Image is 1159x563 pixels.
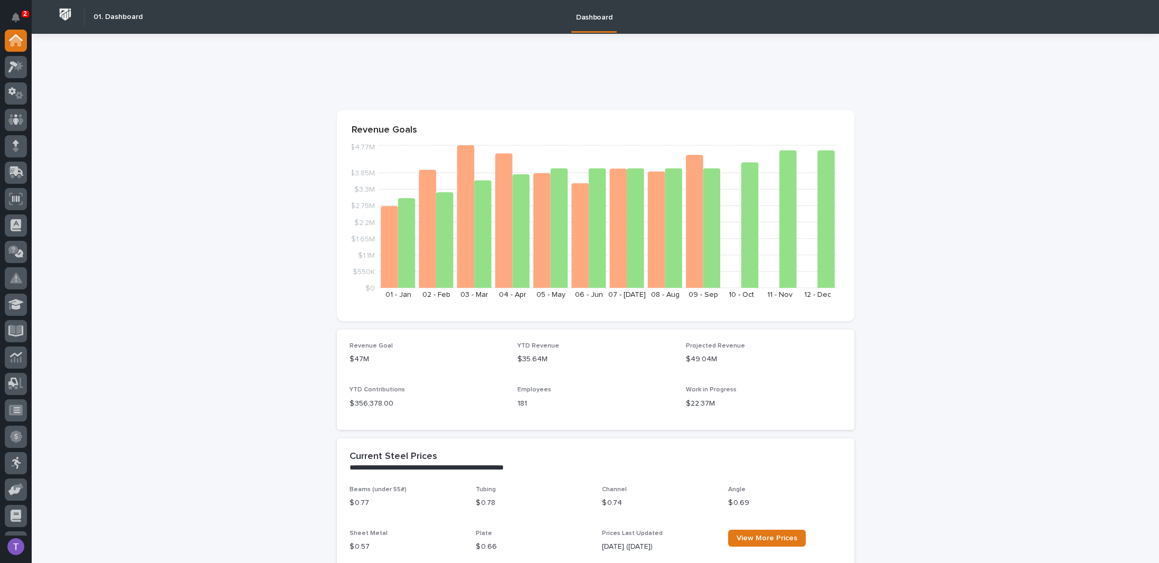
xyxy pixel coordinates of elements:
p: $ 0.77 [350,498,463,509]
h2: 01. Dashboard [93,13,143,22]
span: Prices Last Updated [602,530,663,537]
p: $ 356,378.00 [350,398,505,409]
p: Revenue Goals [352,125,840,136]
text: 08 - Aug [651,291,679,298]
p: $ 0.78 [476,498,589,509]
span: Revenue Goal [350,343,393,349]
tspan: $2.75M [351,202,375,210]
tspan: $3.85M [350,170,375,177]
text: 07 - [DATE] [608,291,646,298]
text: 01 - Jan [385,291,411,298]
p: $ 0.57 [350,541,463,552]
div: Notifications2 [13,13,27,30]
tspan: $1.65M [351,235,375,242]
span: Tubing [476,486,496,493]
p: $ 0.69 [728,498,842,509]
text: 11 - Nov [767,291,792,298]
tspan: $3.3M [354,186,375,193]
p: 181 [517,398,673,409]
tspan: $2.2M [354,219,375,226]
p: $ 0.66 [476,541,589,552]
p: 2 [23,10,27,17]
span: Angle [728,486,746,493]
text: 05 - May [536,291,565,298]
button: Notifications [5,6,27,29]
text: 10 - Oct [729,291,754,298]
tspan: $4.77M [350,144,375,151]
a: View More Prices [728,530,806,547]
tspan: $0 [365,285,375,292]
span: Work in Progress [686,387,737,393]
h2: Current Steel Prices [350,451,437,463]
text: 04 - Apr [499,291,526,298]
span: Employees [517,387,551,393]
span: View More Prices [737,534,797,542]
span: Plate [476,530,492,537]
span: Beams (under 55#) [350,486,407,493]
text: 02 - Feb [422,291,450,298]
img: Workspace Logo [55,5,75,24]
tspan: $550K [353,268,375,275]
p: [DATE] ([DATE]) [602,541,715,552]
text: 06 - Jun [574,291,602,298]
p: $47M [350,354,505,365]
text: 09 - Sep [689,291,718,298]
span: Projected Revenue [686,343,745,349]
span: Sheet Metal [350,530,388,537]
p: $ 0.74 [602,498,715,509]
p: $49.04M [686,354,842,365]
p: $35.64M [517,354,673,365]
span: YTD Contributions [350,387,405,393]
span: Channel [602,486,627,493]
tspan: $1.1M [358,251,375,259]
span: YTD Revenue [517,343,559,349]
button: users-avatar [5,536,27,558]
p: $22.37M [686,398,842,409]
text: 03 - Mar [460,291,488,298]
text: 12 - Dec [804,291,831,298]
